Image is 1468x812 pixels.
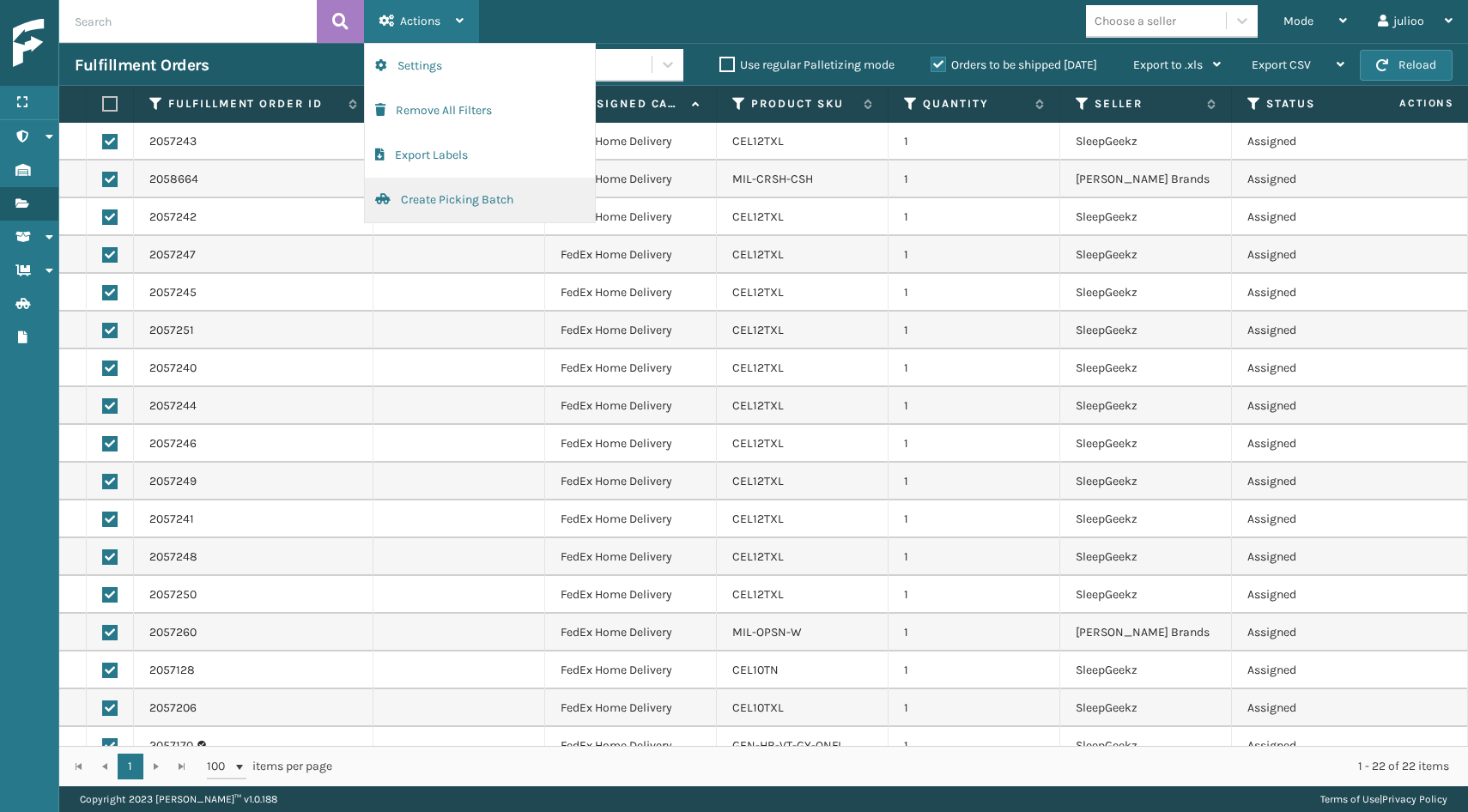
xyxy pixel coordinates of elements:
div: Choose a seller [1095,12,1176,30]
td: Assigned [1232,312,1404,349]
a: CEL12TXL [732,323,784,337]
td: 1 [889,538,1060,576]
td: FedEx Home Delivery [545,198,717,236]
td: Assigned [1232,274,1404,312]
td: 1 [889,236,1060,274]
span: 100 [207,758,233,775]
td: FedEx Home Delivery [545,312,717,349]
td: SleepGeekz [1060,538,1232,576]
td: SleepGeekz [1060,198,1232,236]
label: Status [1266,96,1370,112]
td: Assigned [1232,576,1404,614]
td: FedEx Home Delivery [545,349,717,387]
button: Settings [365,44,595,88]
label: Product SKU [751,96,855,112]
span: Mode [1283,14,1313,28]
td: 1 [889,198,1060,236]
a: CEL12TXL [732,474,784,488]
a: 2057242 [149,209,197,226]
a: CEL10TN [732,663,779,677]
td: Assigned [1232,161,1404,198]
a: CEL12TXL [732,247,784,262]
td: FedEx Home Delivery [545,236,717,274]
td: FedEx Home Delivery [545,727,717,765]
button: Remove All Filters [365,88,595,133]
td: 1 [889,387,1060,425]
h3: Fulfillment Orders [75,55,209,76]
a: 2057240 [149,360,197,377]
td: FedEx Home Delivery [545,500,717,538]
a: 2057128 [149,662,195,679]
td: Assigned [1232,689,1404,727]
a: CEL12TXL [732,512,784,526]
a: CEL12TXL [732,209,784,224]
a: CEL12TXL [732,398,784,413]
td: [PERSON_NAME] Brands [1060,161,1232,198]
td: SleepGeekz [1060,274,1232,312]
a: 2057248 [149,548,197,566]
td: Assigned [1232,463,1404,500]
a: 2057245 [149,284,197,301]
td: SleepGeekz [1060,463,1232,500]
a: 2057206 [149,700,197,717]
td: 1 [889,576,1060,614]
span: Export to .xls [1133,58,1203,72]
td: SleepGeekz [1060,312,1232,349]
a: 2057170 [149,737,193,754]
a: 2057246 [149,435,197,452]
td: 1 [889,274,1060,312]
td: FedEx Home Delivery [545,651,717,689]
span: Export CSV [1252,58,1311,72]
label: Use regular Palletizing mode [719,58,895,72]
td: 1 [889,161,1060,198]
td: 1 [889,463,1060,500]
a: CEL12TXL [732,361,784,375]
a: CEL10TXL [732,700,784,715]
td: Assigned [1232,387,1404,425]
a: 2057241 [149,511,194,528]
td: Assigned [1232,349,1404,387]
td: SleepGeekz [1060,727,1232,765]
a: CEL12TXL [732,134,784,148]
td: 1 [889,425,1060,463]
a: CEL12TXL [732,436,784,451]
td: FedEx Home Delivery [545,576,717,614]
td: [PERSON_NAME] Brands [1060,614,1232,651]
td: Assigned [1232,651,1404,689]
td: 1 [889,500,1060,538]
a: CEL12TXL [732,587,784,602]
button: Create Picking Batch [365,178,595,222]
td: FedEx Home Delivery [545,538,717,576]
label: Fulfillment Order Id [168,96,340,112]
label: Assigned Carrier Service [579,96,683,112]
a: 2057250 [149,586,197,603]
span: items per page [207,754,332,779]
td: Assigned [1232,236,1404,274]
td: 1 [889,123,1060,161]
a: Terms of Use [1320,793,1380,805]
td: FedEx Home Delivery [545,425,717,463]
td: 1 [889,349,1060,387]
td: Assigned [1232,500,1404,538]
label: Seller [1095,96,1198,112]
td: 1 [889,727,1060,765]
div: 1 - 22 of 22 items [356,758,1449,775]
button: Export Labels [365,133,595,178]
a: 2057260 [149,624,197,641]
a: 1 [118,754,143,779]
a: 2057247 [149,246,196,264]
td: Assigned [1232,123,1404,161]
a: CEL12TXL [732,549,784,564]
td: Assigned [1232,727,1404,765]
td: SleepGeekz [1060,123,1232,161]
td: FedEx Home Delivery [545,387,717,425]
a: Privacy Policy [1382,793,1447,805]
td: FedEx Home Delivery [545,274,717,312]
a: MIL-CRSH-CSH [732,172,813,186]
td: FedEx Home Delivery [545,689,717,727]
button: Reload [1360,50,1453,81]
td: 1 [889,689,1060,727]
a: 2058664 [149,171,198,188]
td: 1 [889,651,1060,689]
div: | [1320,786,1447,812]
